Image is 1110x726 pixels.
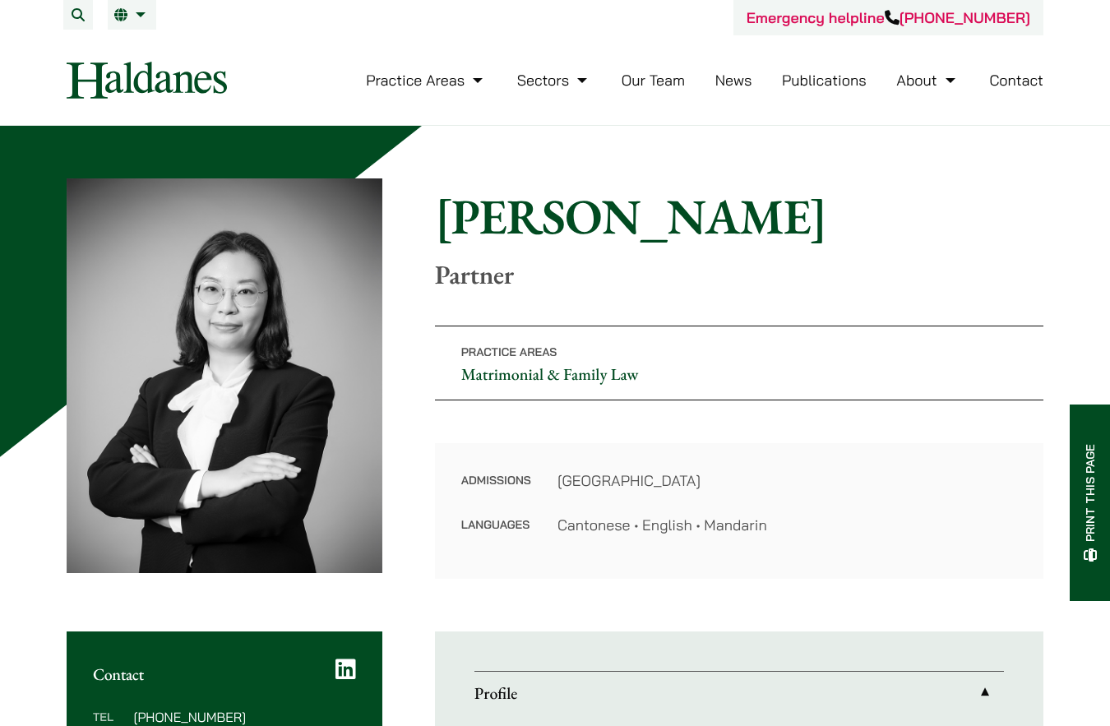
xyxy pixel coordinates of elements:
dt: Admissions [461,469,531,514]
p: Partner [435,259,1043,290]
dd: [GEOGRAPHIC_DATA] [557,469,1017,492]
a: Contact [989,71,1043,90]
dd: [PHONE_NUMBER] [133,710,355,724]
a: Our Team [622,71,685,90]
a: Practice Areas [366,71,487,90]
a: Publications [782,71,867,90]
span: Practice Areas [461,345,557,359]
h1: [PERSON_NAME] [435,187,1043,246]
dd: Cantonese • English • Mandarin [557,514,1017,536]
img: Logo of Haldanes [67,62,227,99]
a: Emergency helpline[PHONE_NUMBER] [747,8,1030,27]
a: Profile [474,672,1004,714]
a: News [715,71,752,90]
a: About [896,71,959,90]
h2: Contact [93,664,356,684]
a: LinkedIn [335,658,356,681]
dt: Languages [461,514,531,536]
a: Matrimonial & Family Law [461,363,639,385]
a: EN [114,8,150,21]
a: Sectors [517,71,591,90]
